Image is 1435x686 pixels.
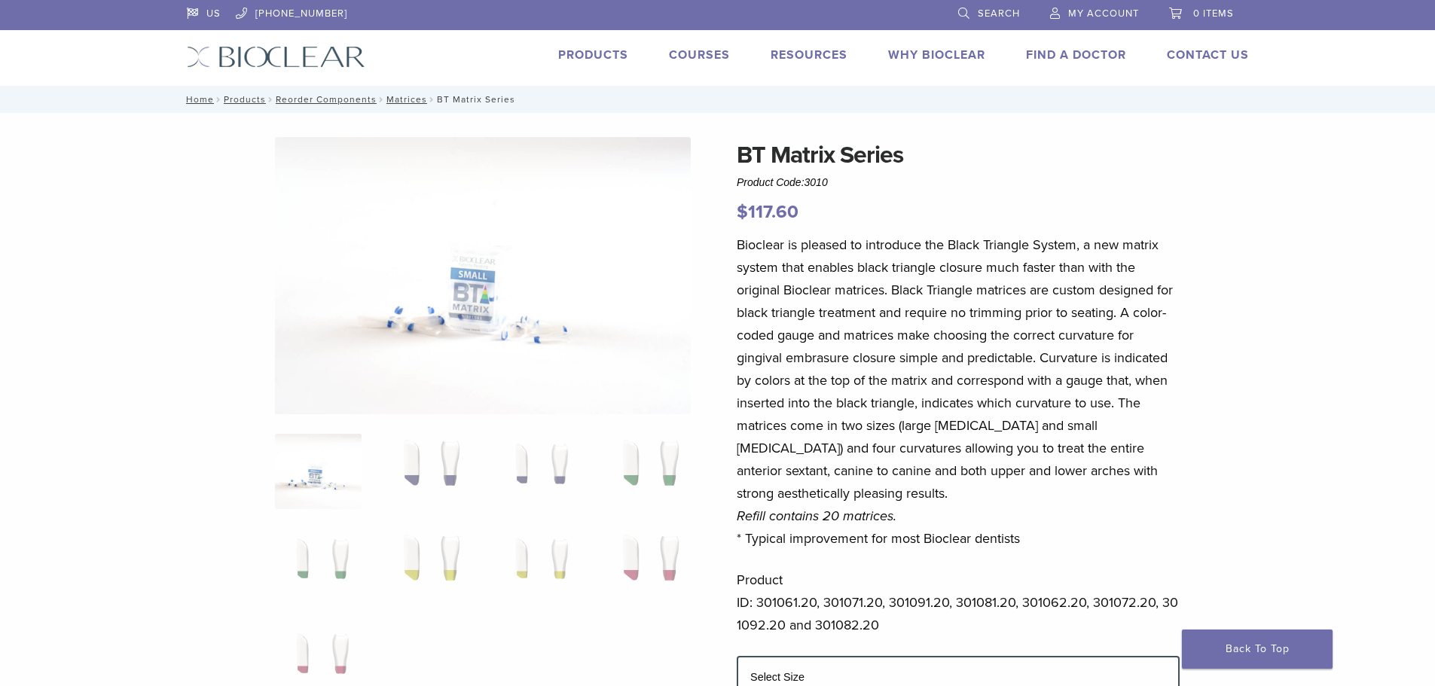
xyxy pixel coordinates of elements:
a: Matrices [386,94,427,105]
span: $ [737,201,748,223]
img: BT Matrix Series - Image 8 [603,529,690,604]
label: Select Size [750,671,805,683]
a: Products [558,47,628,63]
img: Anterior Black Triangle Series Matrices [275,137,691,415]
a: Products [224,94,266,105]
img: BT Matrix Series - Image 3 [494,434,581,509]
span: Search [978,8,1020,20]
bdi: 117.60 [737,201,798,223]
span: 0 items [1193,8,1234,20]
span: Product Code: [737,176,828,188]
a: Contact Us [1167,47,1249,63]
span: / [377,96,386,103]
a: Reorder Components [276,94,377,105]
a: Find A Doctor [1026,47,1126,63]
em: Refill contains 20 matrices. [737,508,896,524]
nav: BT Matrix Series [176,86,1260,113]
a: Courses [669,47,730,63]
a: Why Bioclear [888,47,985,63]
h1: BT Matrix Series [737,137,1180,173]
span: / [427,96,437,103]
img: BT Matrix Series - Image 7 [494,529,581,604]
span: My Account [1068,8,1139,20]
span: / [214,96,224,103]
img: Bioclear [187,46,365,68]
a: Home [182,94,214,105]
img: BT Matrix Series - Image 4 [603,434,690,509]
img: BT Matrix Series - Image 6 [384,529,471,604]
img: Anterior-Black-Triangle-Series-Matrices-324x324.jpg [275,434,362,509]
span: / [266,96,276,103]
img: BT Matrix Series - Image 5 [275,529,362,604]
span: 3010 [805,176,828,188]
img: BT Matrix Series - Image 2 [384,434,471,509]
a: Back To Top [1182,630,1333,669]
p: Bioclear is pleased to introduce the Black Triangle System, a new matrix system that enables blac... [737,233,1180,550]
p: Product ID: 301061.20, 301071.20, 301091.20, 301081.20, 301062.20, 301072.20, 301092.20 and 30108... [737,569,1180,636]
a: Resources [771,47,847,63]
